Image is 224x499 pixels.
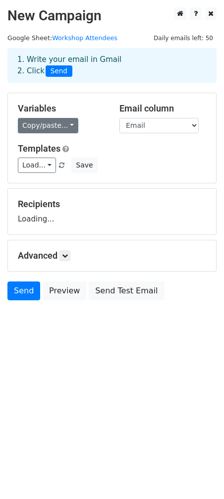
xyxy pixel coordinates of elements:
a: Load... [18,158,56,173]
small: Google Sheet: [7,34,117,42]
span: Daily emails left: 50 [150,33,217,44]
h5: Variables [18,103,105,114]
h5: Email column [119,103,206,114]
a: Send [7,281,40,300]
a: Copy/paste... [18,118,78,133]
a: Workshop Attendees [52,34,117,42]
h5: Recipients [18,199,206,210]
h5: Advanced [18,250,206,261]
span: Send [46,65,72,77]
button: Save [71,158,97,173]
a: Daily emails left: 50 [150,34,217,42]
div: 1. Write your email in Gmail 2. Click [10,54,214,77]
a: Templates [18,143,60,154]
div: Loading... [18,199,206,224]
a: Send Test Email [89,281,164,300]
a: Preview [43,281,86,300]
h2: New Campaign [7,7,217,24]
